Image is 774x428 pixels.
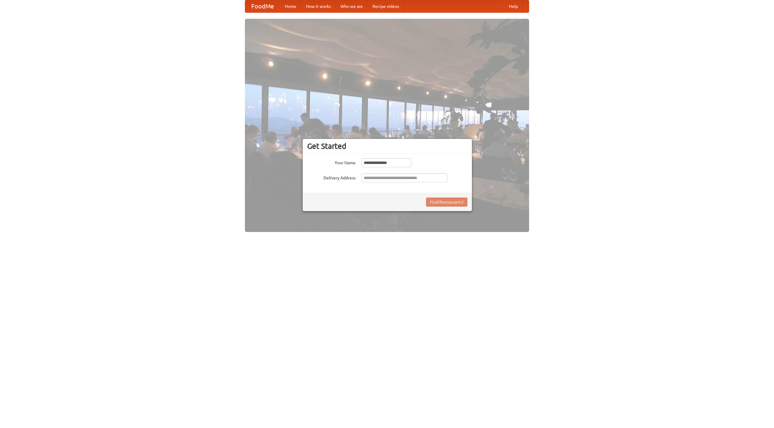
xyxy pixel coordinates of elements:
h3: Get Started [307,142,467,151]
a: Home [280,0,301,12]
a: FoodMe [245,0,280,12]
a: Recipe videos [368,0,404,12]
label: Delivery Address [307,173,356,181]
a: Who we are [336,0,368,12]
a: How it works [301,0,336,12]
label: Your Name [307,158,356,166]
button: Find Restaurants! [426,198,467,207]
a: Help [504,0,523,12]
